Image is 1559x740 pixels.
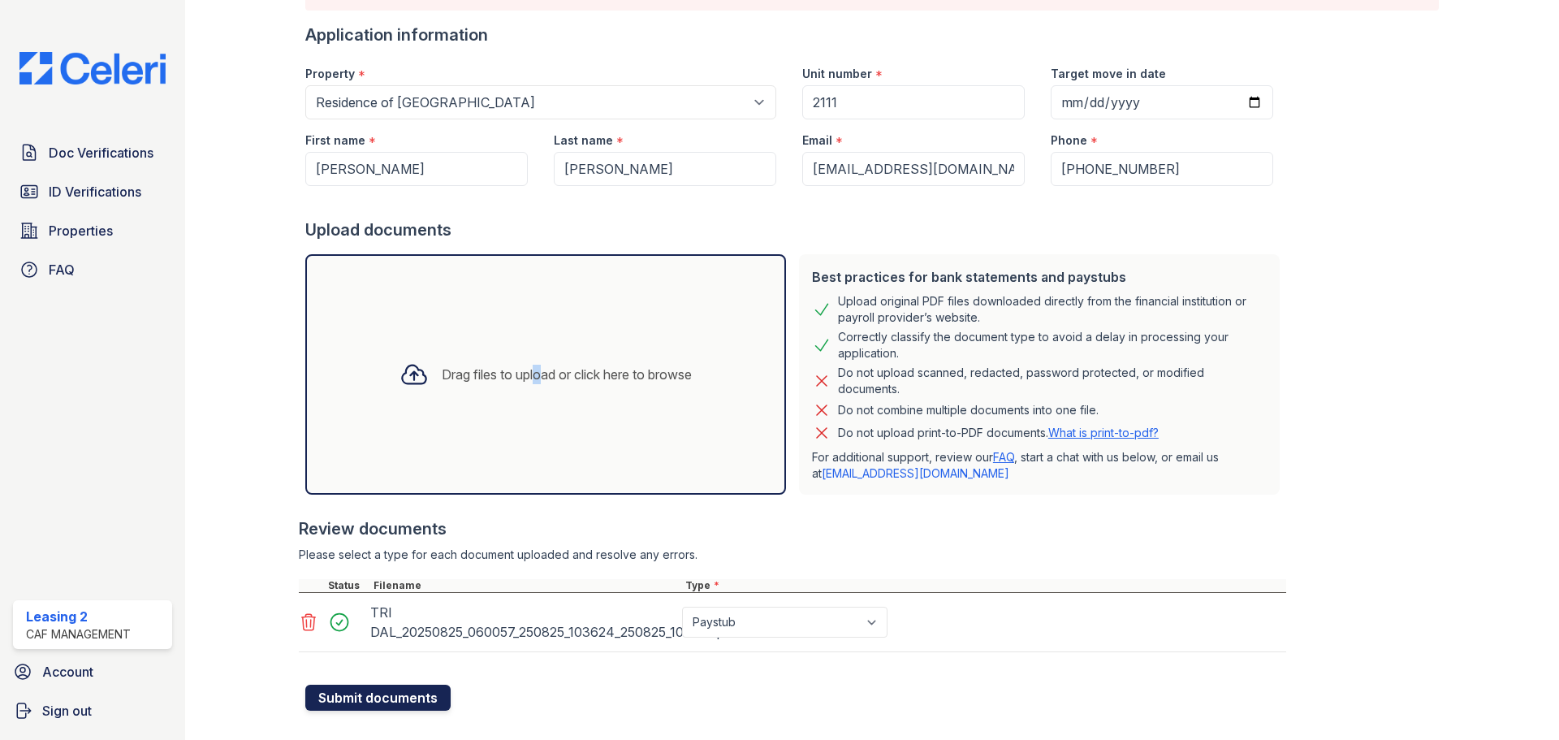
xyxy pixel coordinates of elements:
[812,449,1267,482] p: For additional support, review our , start a chat with us below, or email us at
[305,685,451,711] button: Submit documents
[442,365,692,384] div: Drag files to upload or click here to browse
[802,132,832,149] label: Email
[305,219,1286,241] div: Upload documents
[1051,66,1166,82] label: Target move in date
[822,466,1009,480] a: [EMAIL_ADDRESS][DOMAIN_NAME]
[49,143,153,162] span: Doc Verifications
[13,214,172,247] a: Properties
[6,52,179,84] img: CE_Logo_Blue-a8612792a0a2168367f1c8372b55b34899dd931a85d93a1a3d3e32e68fde9ad4.png
[325,579,370,592] div: Status
[42,701,92,721] span: Sign out
[6,656,179,688] a: Account
[682,579,1286,592] div: Type
[305,24,1286,46] div: Application information
[1048,426,1159,439] a: What is print-to-pdf?
[370,579,682,592] div: Filename
[49,221,113,240] span: Properties
[305,132,365,149] label: First name
[13,175,172,208] a: ID Verifications
[812,267,1267,287] div: Best practices for bank statements and paystubs
[49,260,75,279] span: FAQ
[1051,132,1087,149] label: Phone
[13,136,172,169] a: Doc Verifications
[370,599,676,645] div: TRI DAL_20250825_060057_250825_103624_250825_103919.pdf
[42,662,93,682] span: Account
[299,517,1286,540] div: Review documents
[305,66,355,82] label: Property
[26,607,131,626] div: Leasing 2
[993,450,1014,464] a: FAQ
[554,132,613,149] label: Last name
[838,400,1099,420] div: Do not combine multiple documents into one file.
[838,425,1159,441] p: Do not upload print-to-PDF documents.
[838,293,1267,326] div: Upload original PDF files downloaded directly from the financial institution or payroll provider’...
[838,329,1267,361] div: Correctly classify the document type to avoid a delay in processing your application.
[299,547,1286,563] div: Please select a type for each document uploaded and resolve any errors.
[13,253,172,286] a: FAQ
[838,365,1267,397] div: Do not upload scanned, redacted, password protected, or modified documents.
[26,626,131,643] div: CAF Management
[802,66,872,82] label: Unit number
[6,695,179,727] a: Sign out
[49,182,141,201] span: ID Verifications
